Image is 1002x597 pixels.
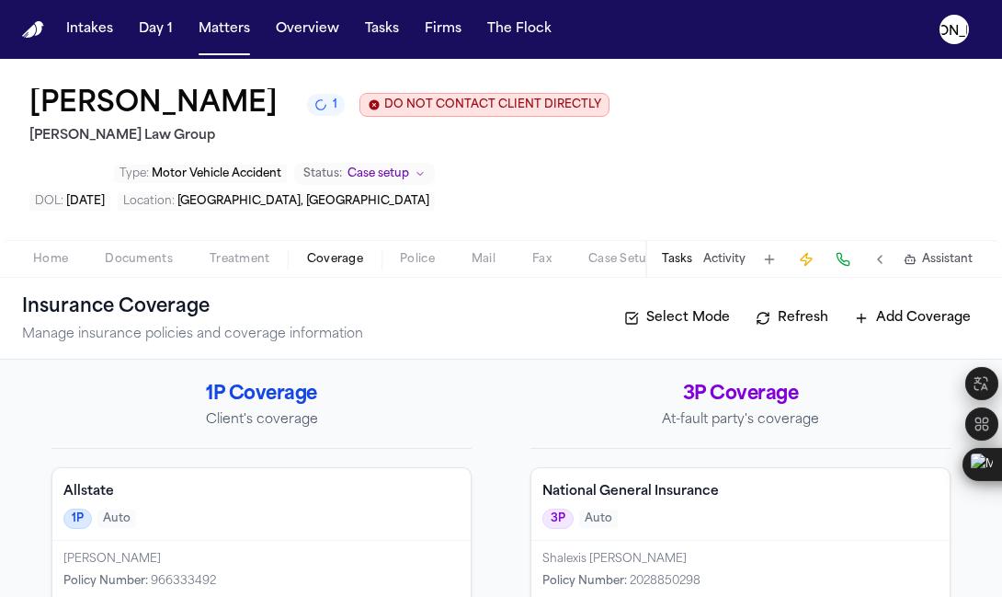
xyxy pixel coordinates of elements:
[542,552,939,567] div: Shalexis [PERSON_NAME]
[307,94,345,116] button: 1 active task
[63,509,92,529] span: 1P
[830,247,856,272] button: Make a Call
[33,252,68,267] span: Home
[542,576,627,587] span: Policy Number :
[793,247,819,272] button: Create Immediate Task
[417,13,469,46] button: Firms
[307,252,363,267] span: Coverage
[118,192,435,211] button: Edit Location: Haines City, FL
[59,13,120,46] button: Intakes
[51,411,472,430] p: Client's coverage
[22,21,44,39] a: Home
[588,252,655,267] span: Case Setup
[303,166,342,181] span: Status:
[63,552,460,567] div: [PERSON_NAME]
[268,13,347,46] button: Overview
[151,576,216,587] span: 966333492
[29,88,278,121] h1: [PERSON_NAME]
[359,93,609,117] button: Edit client contact restriction
[22,293,250,322] h1: Insurance Coverage
[530,411,951,430] p: At-fault party's coverage
[114,165,287,183] button: Edit Type: Motor Vehicle Accident
[542,509,574,529] span: 3P
[922,252,973,267] span: Assistant
[746,304,837,333] button: Refresh
[63,483,460,501] h4: Allstate
[703,252,746,267] button: Activity
[97,510,136,528] span: Auto
[22,21,44,39] img: Finch Logo
[630,576,700,587] span: 2028850298
[845,304,980,333] button: Add Coverage
[384,98,601,112] span: DO NOT CONTACT CLIENT DIRECTLY
[757,247,782,272] button: Add Task
[400,252,435,267] span: Police
[579,510,618,528] span: Auto
[63,576,148,587] span: Policy Number :
[29,88,278,121] button: Edit matter name
[29,125,609,147] h2: [PERSON_NAME] Law Group
[333,98,337,112] span: 1
[152,168,281,179] span: Motor Vehicle Accident
[191,13,257,46] button: Matters
[51,382,472,408] h2: 1P Coverage
[66,196,105,207] span: [DATE]
[105,252,173,267] span: Documents
[294,163,435,185] button: Change status from Case setup
[123,196,175,207] span: Location :
[480,13,559,46] button: The Flock
[120,168,149,179] span: Type :
[662,252,692,267] button: Tasks
[22,326,363,344] p: Manage insurance policies and coverage information
[35,196,63,207] span: DOL :
[29,192,110,211] button: Edit DOL: 2025-07-25
[177,196,429,207] span: [GEOGRAPHIC_DATA], [GEOGRAPHIC_DATA]
[904,252,973,267] button: Assistant
[131,13,180,46] button: Day 1
[472,252,495,267] span: Mail
[530,382,951,408] h2: 3P Coverage
[542,483,939,501] h4: National General Insurance
[615,304,739,333] button: Select Mode
[347,166,409,181] span: Case setup
[358,13,406,46] button: Tasks
[532,252,552,267] span: Fax
[210,252,270,267] span: Treatment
